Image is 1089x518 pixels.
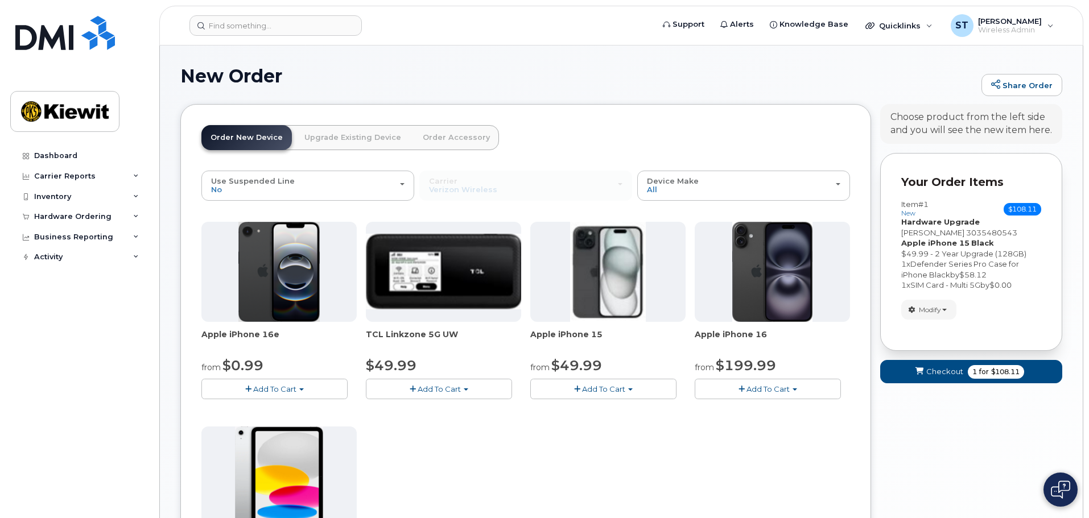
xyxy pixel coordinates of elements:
small: from [695,362,714,372]
a: Order New Device [201,125,292,150]
span: No [211,185,222,194]
a: Upgrade Existing Device [295,125,410,150]
small: new [901,209,915,217]
span: 1 [901,259,906,268]
strong: Apple iPhone 15 [901,238,970,247]
div: $49.99 - 2 Year Upgrade (128GB) [901,248,1041,259]
div: Choose product from the left side and you will see the new item here. [890,111,1052,137]
span: Add To Cart [253,384,296,393]
span: $199.99 [716,357,776,374]
div: TCL Linkzone 5G UW [366,329,521,351]
img: linkzone5g.png [366,234,521,309]
a: Share Order [981,74,1062,97]
button: Modify [901,300,956,320]
span: $0.00 [989,280,1012,289]
button: Add To Cart [530,379,676,399]
span: All [647,185,657,194]
small: from [201,362,221,372]
button: Add To Cart [695,379,841,399]
button: Use Suspended Line No [201,171,414,200]
span: SIM Card - Multi 5G [910,280,980,289]
span: Use Suspended Line [211,176,295,185]
div: Apple iPhone 16 [695,329,850,351]
button: Checkout 1 for $108.11 [880,360,1062,383]
h3: Item [901,200,929,217]
span: $49.99 [366,357,416,374]
p: Your Order Items [901,174,1041,190]
span: Device Make [647,176,699,185]
button: Device Make All [637,171,850,200]
div: x by [901,259,1041,280]
span: 1 [972,367,977,377]
button: Add To Cart [201,379,348,399]
span: $108.11 [991,367,1020,377]
div: Apple iPhone 16e [201,329,357,351]
div: Apple iPhone 15 [530,329,686,351]
span: $0.99 [222,357,263,374]
span: $49.99 [551,357,602,374]
span: #1 [918,200,929,209]
span: $58.12 [959,270,987,279]
small: from [530,362,550,372]
span: Add To Cart [746,384,790,393]
span: for [977,367,991,377]
img: iphone_16_plus.png [732,222,812,322]
span: 1 [901,280,906,289]
button: Add To Cart [366,379,512,399]
a: Order Accessory [414,125,499,150]
strong: Black [971,238,994,247]
span: Checkout [926,366,963,377]
div: x by [901,280,1041,291]
span: Defender Series Pro Case for iPhone Black [901,259,1019,279]
img: iphone16e.png [238,222,320,322]
span: Add To Cart [582,384,625,393]
span: $108.11 [1004,203,1041,216]
span: [PERSON_NAME] [901,228,964,237]
h1: New Order [180,66,976,86]
span: 3035480543 [966,228,1017,237]
span: Modify [919,305,941,315]
img: iphone15.jpg [570,222,646,322]
span: Add To Cart [418,384,461,393]
strong: Hardware Upgrade [901,217,980,226]
img: Open chat [1051,480,1070,499]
